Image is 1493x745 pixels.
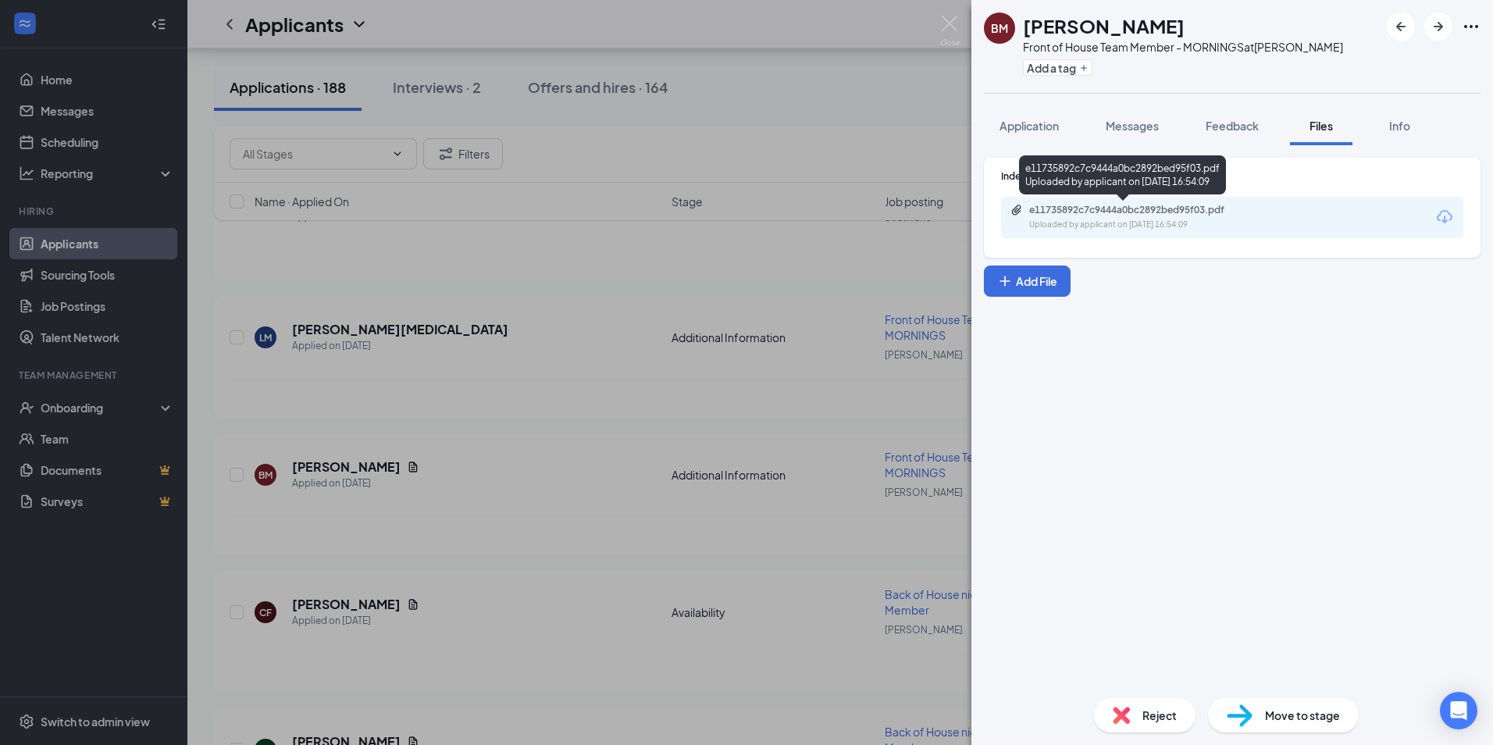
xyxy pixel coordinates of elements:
div: e11735892c7c9444a0bc2892bed95f03.pdf Uploaded by applicant on [DATE] 16:54:09 [1019,155,1226,194]
span: Application [999,119,1059,133]
span: Files [1309,119,1333,133]
svg: Plus [997,273,1013,289]
span: Reject [1142,707,1177,724]
svg: Paperclip [1010,204,1023,216]
svg: Download [1435,208,1454,226]
button: Add FilePlus [984,266,1071,297]
button: PlusAdd a tag [1023,59,1092,76]
svg: Ellipses [1462,17,1481,36]
div: Front of House Team Member - MORNINGS at [PERSON_NAME] [1023,39,1343,55]
div: e11735892c7c9444a0bc2892bed95f03.pdf [1029,204,1248,216]
svg: ArrowRight [1429,17,1448,36]
span: Messages [1106,119,1159,133]
div: BM [991,20,1008,36]
a: Paperclipe11735892c7c9444a0bc2892bed95f03.pdfUploaded by applicant on [DATE] 16:54:09 [1010,204,1263,231]
button: ArrowLeftNew [1387,12,1415,41]
div: Uploaded by applicant on [DATE] 16:54:09 [1029,219,1263,231]
div: Indeed Resume [1001,169,1463,183]
span: Feedback [1206,119,1259,133]
svg: ArrowLeftNew [1391,17,1410,36]
h1: [PERSON_NAME] [1023,12,1185,39]
button: ArrowRight [1424,12,1452,41]
span: Info [1389,119,1410,133]
svg: Plus [1079,63,1089,73]
span: Move to stage [1265,707,1340,724]
div: Open Intercom Messenger [1440,692,1477,729]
